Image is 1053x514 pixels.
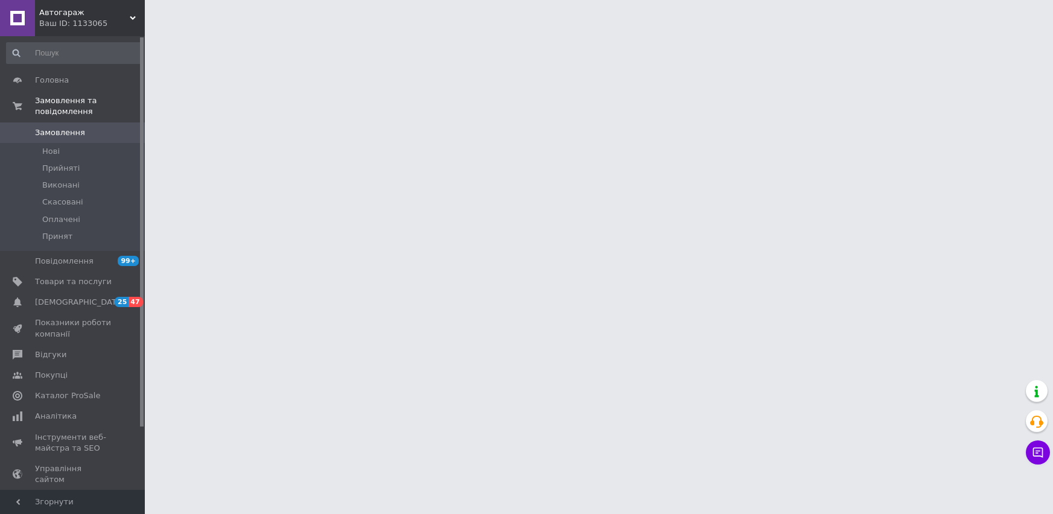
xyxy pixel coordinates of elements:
span: Прийняті [42,163,80,174]
span: Повідомлення [35,256,94,267]
span: Каталог ProSale [35,390,100,401]
span: Скасовані [42,197,83,208]
span: Автогараж [39,7,130,18]
span: Нові [42,146,60,157]
div: Ваш ID: 1133065 [39,18,145,29]
input: Пошук [6,42,142,64]
span: Покупці [35,370,68,381]
span: Товари та послуги [35,276,112,287]
span: Управління сайтом [35,463,112,485]
span: Замовлення [35,127,85,138]
span: [DEMOGRAPHIC_DATA] [35,297,124,308]
span: Показники роботи компанії [35,317,112,339]
span: Оплачені [42,214,80,225]
span: 99+ [118,256,139,266]
span: 47 [129,297,142,307]
span: Головна [35,75,69,86]
span: Замовлення та повідомлення [35,95,145,117]
span: Аналітика [35,411,77,422]
span: Відгуки [35,349,66,360]
span: Інструменти веб-майстра та SEO [35,432,112,454]
span: 25 [115,297,129,307]
span: Виконані [42,180,80,191]
span: Принят [42,231,72,242]
button: Чат з покупцем [1026,440,1050,465]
